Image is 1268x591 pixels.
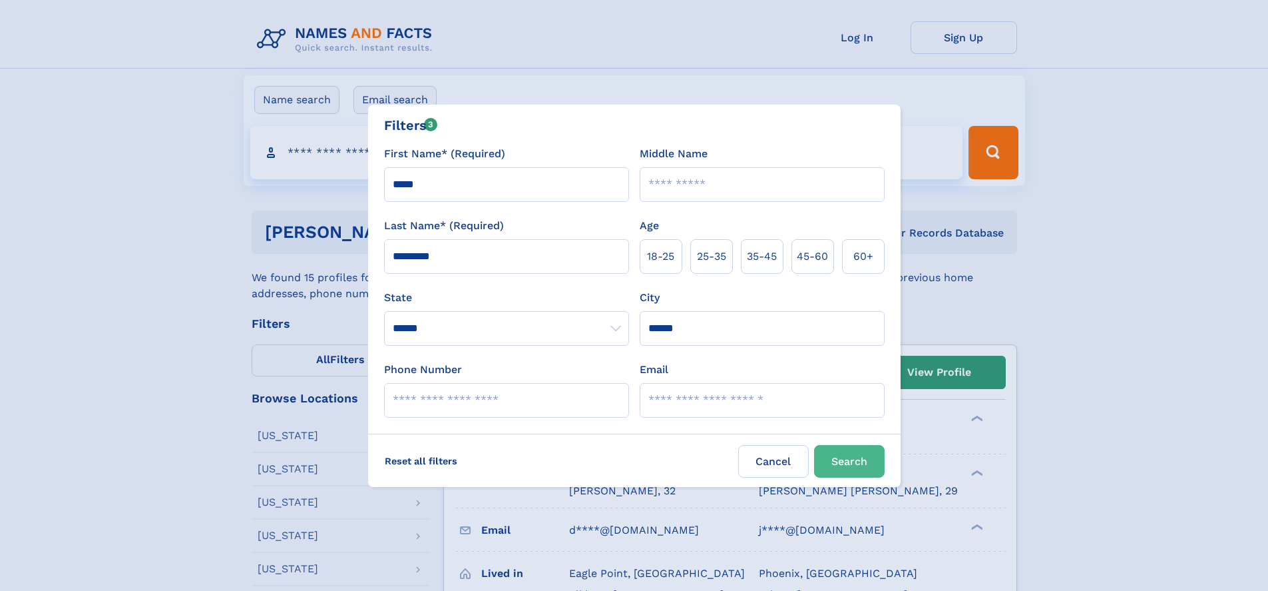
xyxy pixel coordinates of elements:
label: Reset all filters [376,445,466,477]
label: Email [640,362,668,378]
label: City [640,290,660,306]
label: Last Name* (Required) [384,218,504,234]
span: 45‑60 [797,249,828,265]
label: Phone Number [384,362,462,378]
label: Middle Name [640,146,708,162]
label: State [384,290,629,306]
span: 60+ [853,249,873,265]
span: 25‑35 [697,249,726,265]
label: Age [640,218,659,234]
span: 35‑45 [747,249,777,265]
button: Search [814,445,885,478]
span: 18‑25 [647,249,674,265]
div: Filters [384,115,438,135]
label: First Name* (Required) [384,146,505,162]
label: Cancel [738,445,809,478]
